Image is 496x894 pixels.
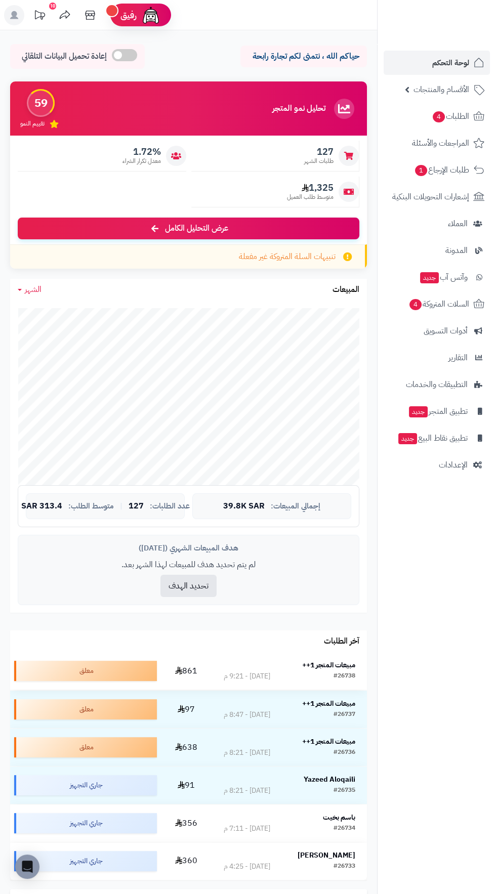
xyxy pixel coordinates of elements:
a: المدونة [384,238,490,263]
span: إشعارات التحويلات البنكية [392,190,469,204]
span: تقييم النمو [20,119,45,128]
strong: مبيعات المتجر 1++ [302,698,355,709]
span: أدوات التسويق [424,324,468,338]
a: أدوات التسويق [384,319,490,343]
span: المدونة [445,243,468,258]
div: جاري التجهيز [14,813,157,833]
div: [DATE] - 7:11 م [224,824,270,834]
a: السلات المتروكة4 [384,292,490,316]
div: معلق [14,699,157,719]
div: [DATE] - 9:21 م [224,671,270,682]
div: هدف المبيعات الشهري ([DATE]) [26,543,351,554]
div: #26735 [334,786,355,796]
div: #26738 [334,671,355,682]
button: تحديد الهدف [160,575,217,597]
a: وآتس آبجديد [384,265,490,289]
span: متوسط الطلب: [68,502,114,510]
span: | [120,502,122,510]
a: تحديثات المنصة [27,5,52,28]
span: جديد [398,433,417,444]
a: العملاء [384,211,490,236]
div: جاري التجهيز [14,851,157,871]
td: 97 [161,691,212,728]
div: [DATE] - 8:21 م [224,786,270,796]
div: [DATE] - 8:47 م [224,710,270,720]
span: المراجعات والأسئلة [412,136,469,150]
strong: مبيعات المتجر 1++ [302,660,355,670]
span: جديد [409,406,428,417]
span: متوسط طلب العميل [287,193,334,201]
td: 638 [161,729,212,766]
img: logo-2.png [427,27,486,49]
span: وآتس آب [419,270,468,284]
a: التقارير [384,346,490,370]
div: #26736 [334,748,355,758]
div: #26734 [334,824,355,834]
span: 313.4 SAR [21,502,62,511]
div: [DATE] - 4:25 م [224,862,270,872]
span: العملاء [448,217,468,231]
a: لوحة التحكم [384,51,490,75]
span: الطلبات [432,109,469,123]
p: حياكم الله ، نتمنى لكم تجارة رابحة [248,51,359,62]
h3: آخر الطلبات [324,637,359,646]
span: الأقسام والمنتجات [414,82,469,97]
a: تطبيق نقاط البيعجديد [384,426,490,450]
div: Open Intercom Messenger [15,855,39,879]
span: عدد الطلبات: [150,502,190,510]
a: تطبيق المتجرجديد [384,399,490,423]
span: تنبيهات السلة المتروكة غير مفعلة [239,251,336,263]
div: معلق [14,737,157,757]
span: 1,325 [287,182,334,193]
span: 127 [129,502,144,511]
span: 4 [433,111,445,122]
strong: مبيعات المتجر 1++ [302,736,355,747]
span: طلبات الإرجاع [414,163,469,177]
span: التقارير [448,351,468,365]
td: 91 [161,767,212,804]
strong: Yazeed Aloqaili [304,774,355,785]
a: الإعدادات [384,453,490,477]
strong: باسم بخيت [323,812,355,823]
span: معدل تكرار الشراء [122,157,161,165]
span: إجمالي المبيعات: [271,502,320,510]
div: جاري التجهيز [14,775,157,795]
a: عرض التحليل الكامل [18,218,359,239]
span: التطبيقات والخدمات [406,377,468,392]
a: طلبات الإرجاع1 [384,158,490,182]
span: عرض التحليل الكامل [165,223,228,234]
td: 861 [161,652,212,690]
span: لوحة التحكم [432,56,469,70]
a: الشهر [18,284,42,295]
span: رفيق [120,9,137,21]
div: #26737 [334,710,355,720]
strong: [PERSON_NAME] [298,850,355,861]
div: #26733 [334,862,355,872]
img: ai-face.png [141,5,161,25]
span: تطبيق نقاط البيع [397,431,468,445]
td: 360 [161,842,212,880]
span: الشهر [25,283,42,295]
h3: المبيعات [333,285,359,294]
span: السلات المتروكة [408,297,469,311]
span: جديد [420,272,439,283]
div: معلق [14,661,157,681]
div: 10 [49,3,56,10]
a: التطبيقات والخدمات [384,372,490,397]
span: 127 [304,146,334,157]
span: إعادة تحميل البيانات التلقائي [22,51,107,62]
span: تطبيق المتجر [408,404,468,418]
a: إشعارات التحويلات البنكية [384,185,490,209]
h3: تحليل نمو المتجر [272,104,325,113]
span: الإعدادات [439,458,468,472]
span: 1 [415,165,427,176]
a: الطلبات4 [384,104,490,129]
td: 356 [161,804,212,842]
span: 4 [409,299,422,310]
span: 1.72% [122,146,161,157]
span: 39.8K SAR [223,502,265,511]
a: المراجعات والأسئلة [384,131,490,155]
span: طلبات الشهر [304,157,334,165]
div: [DATE] - 8:21 م [224,748,270,758]
p: لم يتم تحديد هدف للمبيعات لهذا الشهر بعد. [26,559,351,571]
